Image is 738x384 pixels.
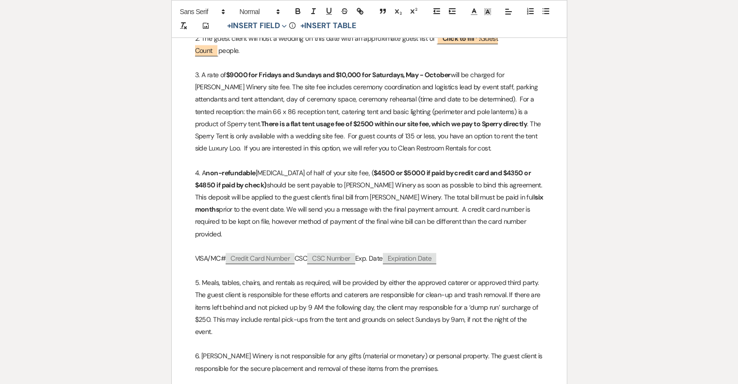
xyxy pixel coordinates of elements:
p: VISA/MC# CSC Exp. Date [195,252,543,265]
span: CSC Number [307,253,355,264]
b: Click to fill* : [443,34,480,43]
span: Text Background Color [481,6,494,17]
span: Text Color [467,6,481,17]
span: + [300,22,304,30]
button: +Insert Table [296,20,359,32]
span: Expiration Date [383,253,437,264]
p: 3. A rate of will be charged for [PERSON_NAME] Winery site fee. The site fee includes ceremony co... [195,69,543,154]
span: Credit Card Number [226,253,295,264]
p: 2. The guest client will host a wedding on this date with an approximate guest list of people. [195,33,543,57]
strong: $4500 or $5000 if paid by credit card and $4350 or $4850 if paid by check) [195,168,532,189]
p: 4. A [MEDICAL_DATA] of half of your site fee, ( should be sent payable to [PERSON_NAME] Winery as... [195,167,543,240]
strong: $9000 for Fridays and Sundays and $10,000 for Saturdays, May - October [226,70,451,79]
p: 5. Meals, tables, chairs, and rentals as required, will be provided by either the approved catere... [195,277,543,338]
span: Alignment [502,6,515,17]
p: 6. [PERSON_NAME] Winery is not responsible for any gifts (material or monetary) or personal prope... [195,350,543,374]
strong: non-refundable [206,168,255,177]
strong: There is a flat tent usage fee of $2500 within our site fee, which we pay to Sperry directly [261,119,527,128]
span: Guest Count [195,32,498,56]
span: Header Formats [235,6,283,17]
button: Insert Field [224,20,291,32]
span: + [227,22,231,30]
